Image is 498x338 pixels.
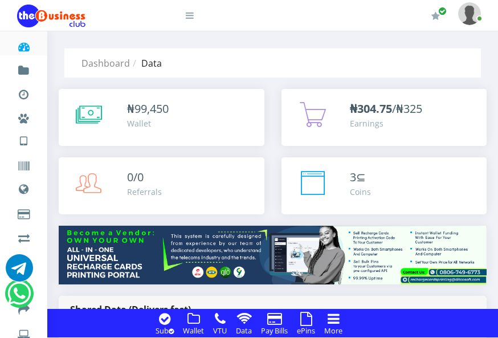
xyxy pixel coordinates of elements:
[59,89,264,146] a: ₦99,450 Wallet
[350,169,371,186] div: ⊆
[152,324,177,336] a: Sub
[81,57,130,70] a: Dashboard
[350,186,371,198] div: Coins
[7,288,31,307] a: Chat for support
[127,169,144,185] span: 0/0
[17,222,30,250] a: Airtime -2- Cash
[438,7,447,15] span: Renew/Upgrade Subscription
[17,31,30,58] a: Dashboard
[431,11,440,21] i: Renew/Upgrade Subscription
[297,325,315,336] small: ePins
[156,325,174,336] small: Sub
[261,325,288,336] small: Pay Bills
[213,325,227,336] small: VTU
[350,169,356,185] span: 3
[43,142,138,161] a: International VTU
[127,100,169,117] div: ₦
[127,117,169,129] div: Wallet
[179,324,207,336] a: Wallet
[59,226,487,284] img: multitenant_rcp.png
[324,325,342,336] small: More
[17,198,30,226] a: Cable TV, Electricity
[17,125,30,154] a: VTU
[6,263,33,282] a: Chat for support
[17,5,85,27] img: Logo
[350,117,422,129] div: Earnings
[232,324,255,336] a: Data
[17,79,30,106] a: Transactions
[17,150,30,178] a: Vouchers
[134,101,169,116] span: 99,450
[281,89,487,146] a: ₦304.75/₦325 Earnings
[43,125,138,145] a: Nigerian VTU
[183,325,204,336] small: Wallet
[130,56,162,70] li: Data
[70,303,475,316] strong: Shared Data (Delivers fast)
[236,325,252,336] small: Data
[17,294,30,321] a: Transfer to Bank
[17,103,30,130] a: Miscellaneous Payments
[350,101,422,116] span: /₦325
[127,186,162,198] div: Referrals
[59,157,264,214] a: 0/0 Referrals
[17,246,30,274] a: Register a Referral
[17,55,30,82] a: Fund wallet
[293,324,319,336] a: ePins
[17,173,30,202] a: Data
[210,324,230,336] a: VTU
[258,324,291,336] a: Pay Bills
[458,2,481,25] img: User
[350,101,392,116] b: ₦304.75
